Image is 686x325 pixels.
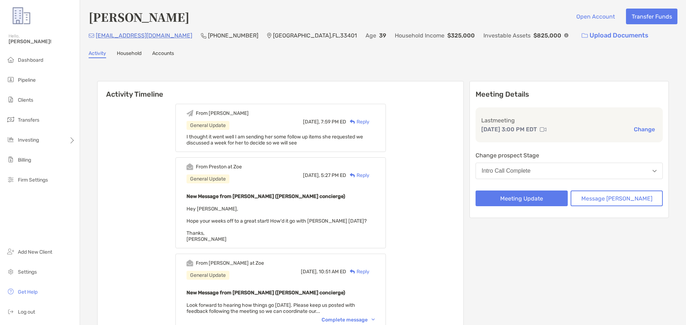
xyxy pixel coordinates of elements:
p: [EMAIL_ADDRESS][DOMAIN_NAME] [96,31,192,40]
img: Event icon [187,260,193,266]
div: Reply [346,268,369,275]
img: settings icon [6,267,15,276]
img: Zoe Logo [9,3,34,29]
img: Chevron icon [372,319,375,321]
p: Investable Assets [483,31,531,40]
div: General Update [187,121,229,130]
span: Dashboard [18,57,43,63]
div: Reply [346,172,369,179]
img: Info Icon [564,33,568,37]
div: Complete message [322,317,375,323]
div: From Preston at Zoe [196,164,242,170]
span: 5:27 PM ED [321,172,346,178]
img: dashboard icon [6,55,15,64]
img: logout icon [6,307,15,316]
span: Add New Client [18,249,52,255]
button: Change [632,126,657,133]
p: Change prospect Stage [476,151,663,160]
p: $825,000 [533,31,561,40]
img: investing icon [6,135,15,144]
span: Transfers [18,117,39,123]
span: [PERSON_NAME]! [9,39,75,45]
img: Reply icon [350,269,355,274]
img: Phone Icon [201,33,207,39]
a: Accounts [152,50,174,58]
div: General Update [187,174,229,183]
img: Event icon [187,110,193,117]
b: New Message from [PERSON_NAME] ([PERSON_NAME] concierge) [187,290,345,296]
span: Clients [18,97,33,103]
span: I thought it went well I am sending her some follow up items she requested we discussed a week fo... [187,134,363,146]
button: Intro Call Complete [476,163,663,179]
span: [DATE], [303,119,320,125]
div: General Update [187,271,229,280]
p: 39 [379,31,386,40]
img: Reply icon [350,120,355,124]
span: Investing [18,137,39,143]
span: Hey [PERSON_NAME], Hope your weeks off to a great start! How'd it go with [PERSON_NAME] [DATE]? T... [187,206,367,242]
span: [DATE], [303,172,320,178]
span: Log out [18,309,35,315]
span: Look forward to hearing how things go [DATE]. Please keep us posted with feedback following the m... [187,302,355,314]
span: Billing [18,157,31,163]
span: Pipeline [18,77,36,83]
img: get-help icon [6,287,15,296]
img: Open dropdown arrow [652,170,657,172]
div: From [PERSON_NAME] at Zoe [196,260,264,266]
p: Age [366,31,376,40]
h6: Activity Timeline [98,81,463,98]
span: 7:59 PM ED [321,119,346,125]
img: button icon [582,33,588,38]
img: communication type [540,127,546,132]
p: [DATE] 3:00 PM EDT [481,125,537,134]
span: Get Help [18,289,38,295]
a: Household [117,50,141,58]
b: New Message from [PERSON_NAME] ([PERSON_NAME] concierge) [187,193,345,199]
img: billing icon [6,155,15,164]
span: Firm Settings [18,177,48,183]
p: $325,000 [447,31,475,40]
img: Email Icon [89,34,94,38]
div: From [PERSON_NAME] [196,110,249,116]
img: clients icon [6,95,15,104]
h4: [PERSON_NAME] [89,9,189,25]
img: transfers icon [6,115,15,124]
p: [GEOGRAPHIC_DATA] , FL , 33401 [273,31,357,40]
img: pipeline icon [6,75,15,84]
button: Meeting Update [476,191,568,206]
img: Event icon [187,163,193,170]
div: Reply [346,118,369,126]
button: Message [PERSON_NAME] [571,191,663,206]
p: [PHONE_NUMBER] [208,31,258,40]
img: firm-settings icon [6,175,15,184]
a: Upload Documents [577,28,653,43]
span: [DATE], [301,269,318,275]
button: Transfer Funds [626,9,677,24]
div: Intro Call Complete [482,168,531,174]
img: Reply icon [350,173,355,178]
span: 10:51 AM ED [319,269,346,275]
p: Last meeting [481,116,657,125]
a: Activity [89,50,106,58]
img: add_new_client icon [6,247,15,256]
img: Location Icon [267,33,272,39]
p: Household Income [395,31,444,40]
p: Meeting Details [476,90,663,99]
button: Open Account [571,9,620,24]
span: Settings [18,269,37,275]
